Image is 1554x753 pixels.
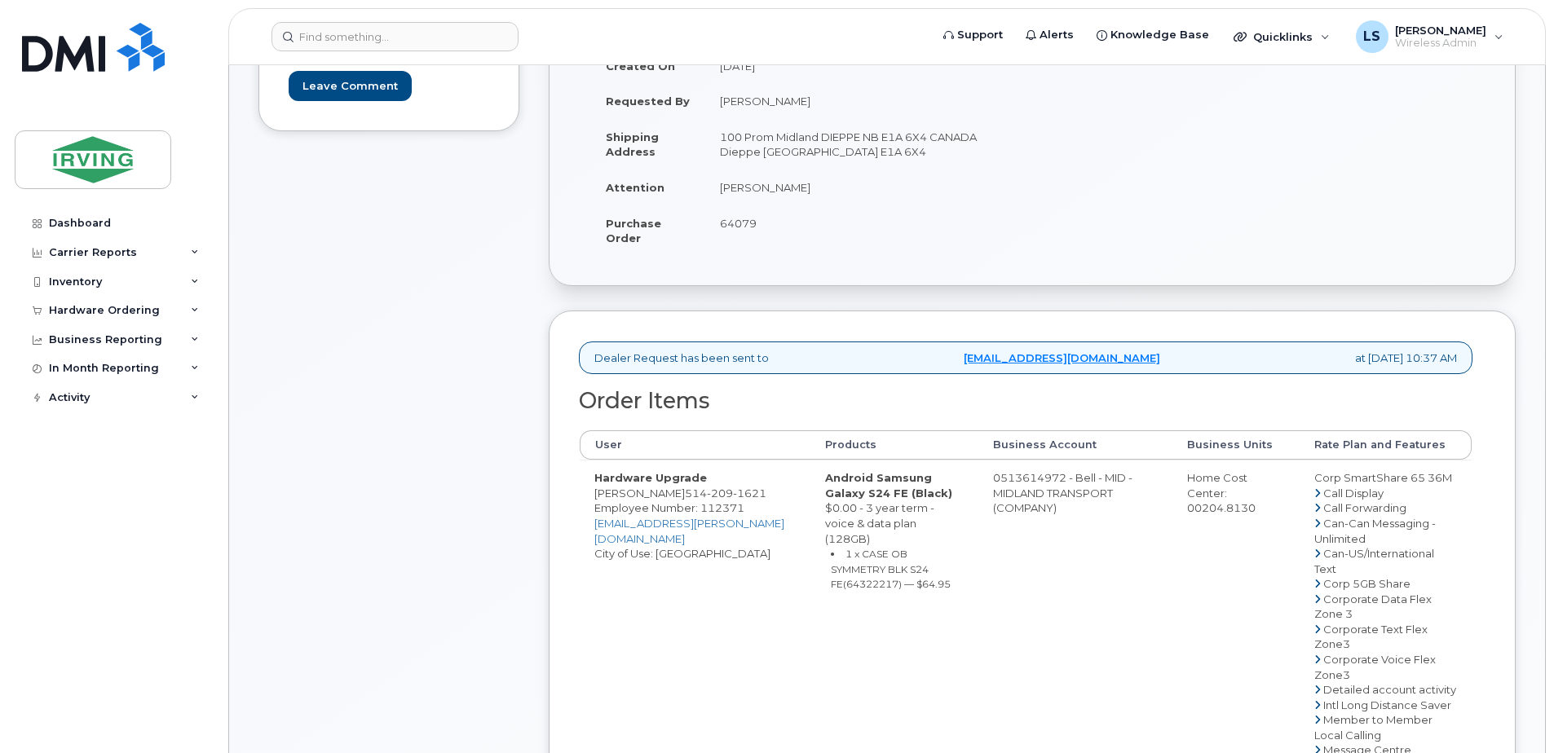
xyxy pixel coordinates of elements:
[1300,430,1472,460] th: Rate Plan and Features
[1172,430,1299,460] th: Business Units
[1187,470,1284,516] div: Home Cost Center: 00204.8130
[1314,592,1432,621] span: Corporate Data Flex Zone 3
[1323,577,1411,590] span: Corp 5GB Share
[606,181,664,194] strong: Attention
[1363,27,1380,46] span: LS
[594,517,784,545] a: [EMAIL_ADDRESS][PERSON_NAME][DOMAIN_NAME]
[978,430,1172,460] th: Business Account
[594,471,707,484] strong: Hardware Upgrade
[579,341,1472,375] div: Dealer Request has been sent to at [DATE] 10:37 AM
[1323,501,1406,514] span: Call Forwarding
[1323,487,1384,500] span: Call Display
[810,430,978,460] th: Products
[733,487,766,500] span: 1621
[705,119,1020,170] td: 100 Prom Midland DIEPPE NB E1A 6X4 CANADA Dieppe [GEOGRAPHIC_DATA] E1A 6X4
[272,22,519,51] input: Find something...
[1314,547,1434,575] span: Can-US/International Text
[825,471,952,500] strong: Android Samsung Galaxy S24 FE (Black)
[606,130,659,159] strong: Shipping Address
[594,501,744,514] span: Employee Number: 112371
[579,389,1472,413] h2: Order Items
[1253,30,1313,43] span: Quicklinks
[580,430,810,460] th: User
[707,487,733,500] span: 209
[1110,27,1209,43] span: Knowledge Base
[1323,683,1456,696] span: Detailed account activity
[1314,623,1428,651] span: Corporate Text Flex Zone3
[1085,19,1221,51] a: Knowledge Base
[606,217,661,245] strong: Purchase Order
[1014,19,1085,51] a: Alerts
[932,19,1014,51] a: Support
[720,217,757,230] span: 64079
[957,27,1003,43] span: Support
[705,48,1020,84] td: [DATE]
[289,71,412,101] input: Leave Comment
[685,487,766,500] span: 514
[705,170,1020,205] td: [PERSON_NAME]
[1395,24,1486,37] span: [PERSON_NAME]
[1314,517,1436,545] span: Can-Can Messaging - Unlimited
[606,95,690,108] strong: Requested By
[964,350,1160,366] a: [EMAIL_ADDRESS][DOMAIN_NAME]
[1222,20,1341,53] div: Quicklinks
[705,83,1020,119] td: [PERSON_NAME]
[1395,37,1486,50] span: Wireless Admin
[1040,27,1074,43] span: Alerts
[1344,20,1515,53] div: Lisa Soucy
[1314,653,1436,681] span: Corporate Voice Flex Zone3
[606,59,675,73] strong: Created On
[831,548,951,590] small: 1 x CASE OB SYMMETRY BLK S24 FE(64322217) — $64.95
[1314,713,1433,742] span: Member to Member Local Calling
[1323,698,1451,711] span: Intl Long Distance Saver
